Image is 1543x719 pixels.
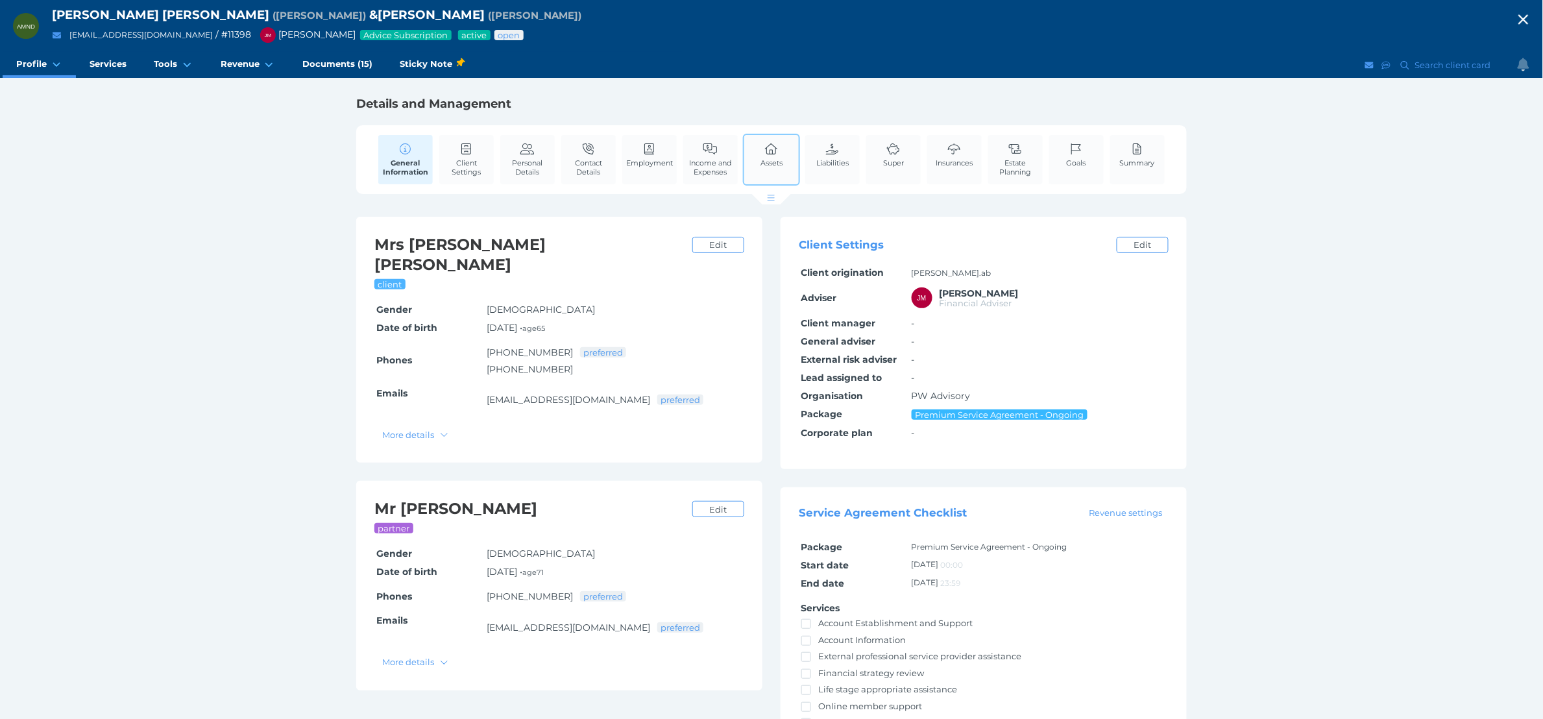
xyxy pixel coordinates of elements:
[801,408,843,420] span: Package
[1120,158,1155,167] span: Summary
[254,29,356,40] span: [PERSON_NAME]
[487,346,574,358] a: [PHONE_NUMBER]
[801,541,843,553] span: Package
[69,30,213,40] a: [EMAIL_ADDRESS][DOMAIN_NAME]
[801,602,840,614] span: Services
[17,23,35,30] span: AMND
[626,158,673,167] span: Employment
[302,58,372,69] span: Documents (15)
[801,267,884,278] span: Client origination
[356,96,1187,112] h1: Details and Management
[265,32,272,38] span: JM
[487,621,651,633] a: [EMAIL_ADDRESS][DOMAIN_NAME]
[378,135,433,184] a: General Information
[377,304,413,315] span: Gender
[400,57,464,71] span: Sticky Note
[933,135,977,175] a: Insurances
[880,135,907,175] a: Super
[497,30,521,40] span: Advice status: Review not yet booked in
[819,668,925,678] span: Financial strategy review
[909,538,1169,556] td: Premium Service Agreement - Ongoing
[801,559,849,571] span: Start date
[504,158,552,177] span: Personal Details
[377,279,403,289] span: client
[154,58,177,69] span: Tools
[260,27,276,43] div: Jonathon Martino
[369,7,485,22] span: & [PERSON_NAME]
[692,237,744,253] a: Edit
[883,158,904,167] span: Super
[912,354,915,365] span: -
[207,52,289,78] a: Revenue
[936,158,973,167] span: Insurances
[221,58,260,69] span: Revenue
[377,387,408,399] span: Emails
[991,158,1039,177] span: Estate Planning
[377,657,437,667] span: More details
[583,591,624,602] span: preferred
[377,430,437,440] span: More details
[16,58,47,69] span: Profile
[801,354,897,365] span: External risk adviser
[909,574,1169,592] td: [DATE]
[377,523,411,533] span: partner
[760,158,783,167] span: Assets
[1128,239,1157,250] span: Edit
[377,548,413,559] span: Gender
[565,158,613,177] span: Contact Details
[704,239,733,250] span: Edit
[90,58,127,69] span: Services
[289,52,386,78] a: Documents (15)
[1413,60,1497,70] span: Search client card
[912,372,915,384] span: -
[912,317,915,329] span: -
[377,615,408,626] span: Emails
[660,622,701,633] span: preferred
[76,52,140,78] a: Services
[1084,507,1168,518] span: Revenue settings
[523,324,546,333] small: age 65
[912,287,932,308] div: Jonathon Martino
[801,372,882,384] span: Lead assigned to
[686,158,735,177] span: Income and Expenses
[1063,135,1089,175] a: Goals
[660,395,701,405] span: preferred
[912,427,915,439] span: -
[801,427,873,439] span: Corporate plan
[1083,506,1169,519] a: Revenue settings
[461,30,488,40] span: Service package status: Active service agreement in place
[941,560,964,570] span: 00:00
[487,548,596,559] span: [DEMOGRAPHIC_DATA]
[819,651,1022,661] span: External professional service provider assistance
[941,578,961,588] span: 23:59
[801,578,845,589] span: End date
[801,335,876,347] span: General adviser
[799,239,884,252] span: Client Settings
[523,568,544,577] small: age 71
[799,507,967,520] span: Service Agreement Checklist
[1380,57,1393,73] button: SMS
[377,566,438,578] span: Date of birth
[487,322,546,334] span: [DATE] •
[376,654,455,670] button: More details
[374,235,686,275] h2: Mrs [PERSON_NAME] [PERSON_NAME]
[377,322,438,334] span: Date of birth
[813,135,852,175] a: Liabilities
[1395,57,1498,73] button: Search client card
[487,591,574,602] a: [PHONE_NUMBER]
[443,158,491,177] span: Client Settings
[819,701,923,711] span: Online member support
[801,317,876,329] span: Client manager
[363,30,449,40] span: Advice Subscription
[914,409,1086,420] span: Premium Service Agreement - Ongoing
[215,29,251,40] span: / # 11398
[912,335,915,347] span: -
[439,135,494,184] a: Client Settings
[988,135,1043,184] a: Estate Planning
[52,7,269,22] span: [PERSON_NAME] [PERSON_NAME]
[939,298,1012,308] span: Financial Adviser
[382,158,430,177] span: General Information
[1067,158,1086,167] span: Goals
[487,363,574,375] a: [PHONE_NUMBER]
[623,135,676,175] a: Employment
